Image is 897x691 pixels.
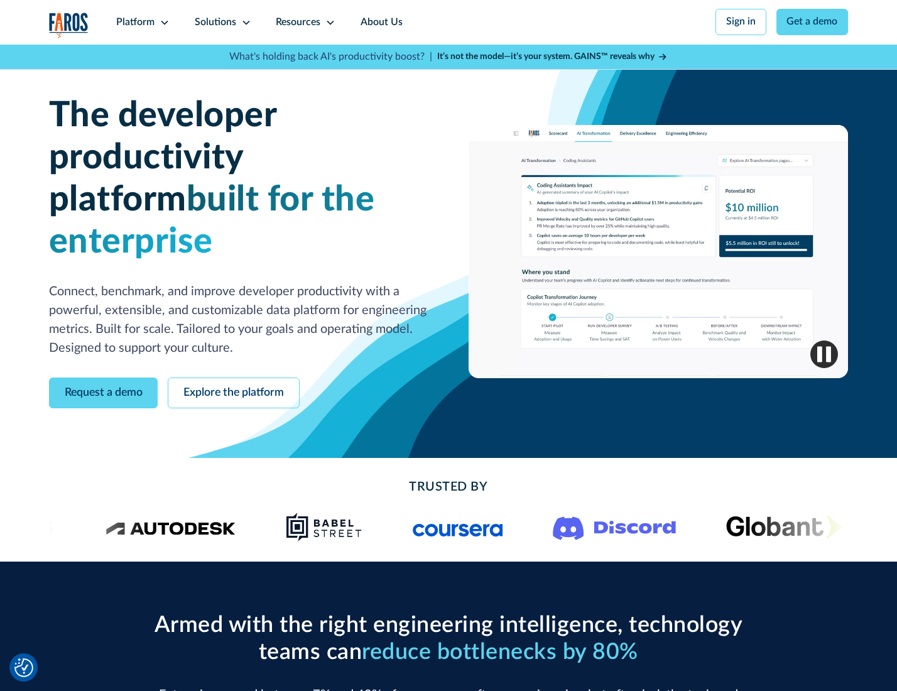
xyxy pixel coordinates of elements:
[437,50,668,63] a: It’s not the model—it’s your system. GAINS™ reveals why
[49,13,89,38] img: Logo of the analytics and reporting company Faros.
[49,378,158,408] a: Request a demo
[149,612,748,666] h2: Armed with the right engineering intelligence, technology teams can
[49,13,89,38] a: home
[715,9,766,35] a: Sign in
[14,658,33,677] img: Revisit consent button
[553,514,676,540] img: Logo of the communication platform Discord.
[810,340,838,368] img: Pause video
[14,658,33,677] button: Cookie Settings
[106,518,236,535] img: Logo of the design software company Autodesk.
[362,641,638,663] span: reduce bottlenecks by 80%
[437,52,655,61] strong: It’s not the model—it’s your system. GAINS™ reveals why
[276,15,320,30] div: Resources
[49,182,375,259] span: built for the enterprise
[776,9,849,35] a: Get a demo
[149,478,748,497] h2: Trusted By
[726,515,842,538] img: Globant's logo
[412,517,503,537] img: Logo of the online learning platform Coursera.
[229,50,432,65] p: What's holding back AI's productivity boost? |
[49,283,429,357] p: Connect, benchmark, and improve developer productivity with a powerful, extensible, and customiza...
[286,512,362,542] img: Babel Street logo png
[49,95,429,263] h1: The developer productivity platform
[195,15,236,30] div: Solutions
[116,15,155,30] div: Platform
[168,378,300,408] a: Explore the platform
